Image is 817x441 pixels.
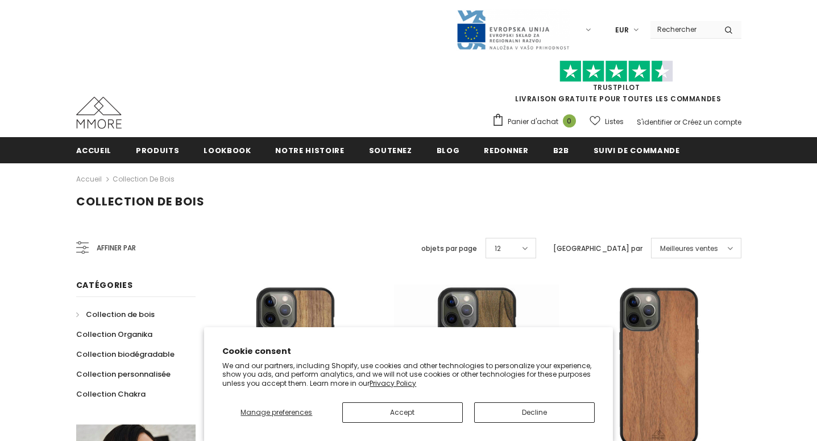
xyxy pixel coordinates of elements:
[484,137,528,163] a: Redonner
[222,345,595,357] h2: Cookie consent
[553,243,642,254] label: [GEOGRAPHIC_DATA] par
[86,309,155,320] span: Collection de bois
[275,137,344,163] a: Notre histoire
[484,145,528,156] span: Redonner
[615,24,629,36] span: EUR
[76,389,146,399] span: Collection Chakra
[605,116,624,127] span: Listes
[456,9,570,51] img: Javni Razpis
[369,145,412,156] span: soutenez
[76,329,152,340] span: Collection Organika
[97,242,136,254] span: Affiner par
[76,137,112,163] a: Accueil
[76,304,155,324] a: Collection de bois
[637,117,672,127] a: S'identifier
[136,145,179,156] span: Produits
[559,60,673,83] img: Faites confiance aux étoiles pilotes
[370,378,416,388] a: Privacy Policy
[136,137,179,163] a: Produits
[590,112,624,131] a: Listes
[495,243,501,254] span: 12
[369,137,412,163] a: soutenez
[553,145,569,156] span: B2B
[492,113,582,130] a: Panier d'achat 0
[437,145,460,156] span: Blog
[593,83,640,92] a: TrustPilot
[113,174,175,184] a: Collection de bois
[682,117,741,127] a: Créez un compte
[437,137,460,163] a: Blog
[660,243,718,254] span: Meilleures ventes
[222,402,330,423] button: Manage preferences
[76,193,205,209] span: Collection de bois
[563,114,576,127] span: 0
[342,402,463,423] button: Accept
[76,145,112,156] span: Accueil
[508,116,558,127] span: Panier d'achat
[674,117,681,127] span: or
[594,137,680,163] a: Suivi de commande
[222,361,595,388] p: We and our partners, including Shopify, use cookies and other technologies to personalize your ex...
[553,137,569,163] a: B2B
[76,97,122,129] img: Cas MMORE
[240,407,312,417] span: Manage preferences
[76,349,175,360] span: Collection biodégradable
[76,324,152,344] a: Collection Organika
[76,344,175,364] a: Collection biodégradable
[594,145,680,156] span: Suivi de commande
[275,145,344,156] span: Notre histoire
[76,172,102,186] a: Accueil
[76,369,171,380] span: Collection personnalisée
[421,243,477,254] label: objets par page
[76,279,133,291] span: Catégories
[492,65,741,104] span: LIVRAISON GRATUITE POUR TOUTES LES COMMANDES
[204,137,251,163] a: Lookbook
[76,364,171,384] a: Collection personnalisée
[204,145,251,156] span: Lookbook
[76,384,146,404] a: Collection Chakra
[650,21,716,38] input: Search Site
[474,402,595,423] button: Decline
[456,24,570,34] a: Javni Razpis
